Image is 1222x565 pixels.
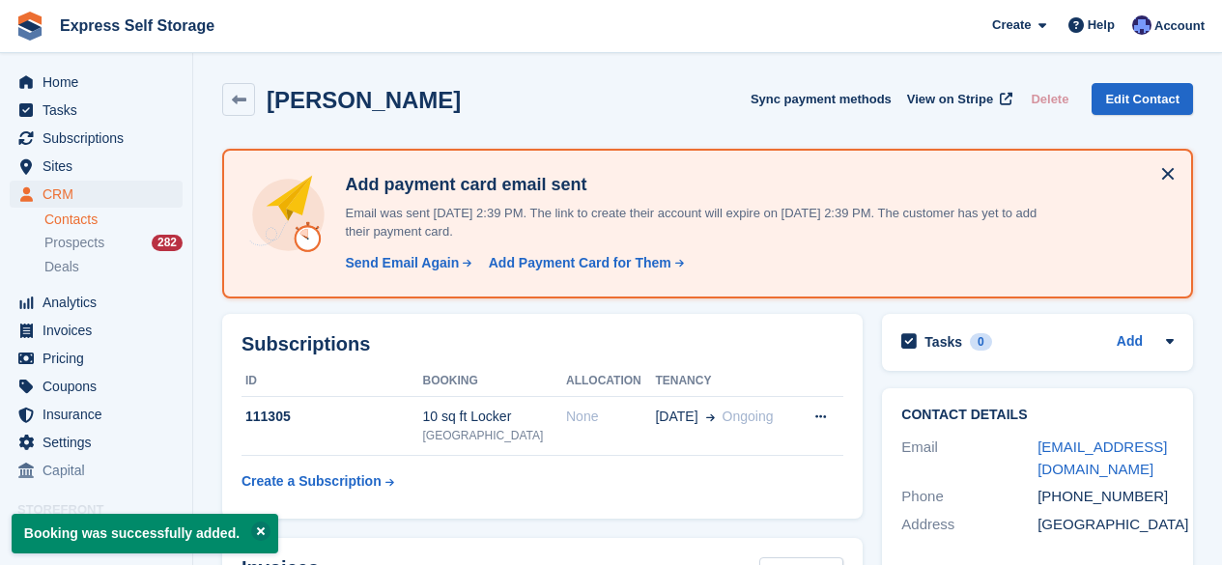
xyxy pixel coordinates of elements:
[43,97,158,124] span: Tasks
[10,345,183,372] a: menu
[901,408,1174,423] h2: Contact Details
[44,234,104,252] span: Prospects
[1132,15,1151,35] img: Vahnika Batchu
[337,174,1062,196] h4: Add payment card email sent
[1154,16,1205,36] span: Account
[44,233,183,253] a: Prospects 282
[43,153,158,180] span: Sites
[15,12,44,41] img: stora-icon-8386f47178a22dfd0bd8f6a31ec36ba5ce8667c1dd55bd0f319d3a0aa187defe.svg
[242,471,382,492] div: Create a Subscription
[10,429,183,456] a: menu
[43,345,158,372] span: Pricing
[901,514,1037,536] div: Address
[43,289,158,316] span: Analytics
[10,69,183,96] a: menu
[1037,486,1174,508] div: [PHONE_NUMBER]
[12,514,278,553] p: Booking was successfully added.
[43,401,158,428] span: Insurance
[152,235,183,251] div: 282
[1037,514,1174,536] div: [GEOGRAPHIC_DATA]
[10,317,183,344] a: menu
[10,373,183,400] a: menu
[901,486,1037,508] div: Phone
[247,174,329,256] img: add-payment-card-4dbda4983b697a7845d177d07a5d71e8a16f1ec00487972de202a45f1e8132f5.svg
[10,153,183,180] a: menu
[723,409,774,424] span: Ongoing
[10,125,183,152] a: menu
[899,83,1016,115] a: View on Stripe
[10,181,183,208] a: menu
[43,429,158,456] span: Settings
[1117,331,1143,353] a: Add
[10,401,183,428] a: menu
[1092,83,1193,115] a: Edit Contact
[481,253,686,273] a: Add Payment Card for Them
[43,373,158,400] span: Coupons
[242,407,422,427] div: 111305
[422,407,566,427] div: 10 sq ft Locker
[337,204,1062,241] p: Email was sent [DATE] 2:39 PM. The link to create their account will expire on [DATE] 2:39 PM. Th...
[267,87,461,113] h2: [PERSON_NAME]
[970,333,992,351] div: 0
[43,69,158,96] span: Home
[901,437,1037,480] div: Email
[489,253,671,273] div: Add Payment Card for Them
[10,289,183,316] a: menu
[566,366,655,397] th: Allocation
[10,97,183,124] a: menu
[1037,438,1167,477] a: [EMAIL_ADDRESS][DOMAIN_NAME]
[43,181,158,208] span: CRM
[43,317,158,344] span: Invoices
[242,464,394,499] a: Create a Subscription
[1023,83,1076,115] button: Delete
[44,211,183,229] a: Contacts
[992,15,1031,35] span: Create
[10,457,183,484] a: menu
[655,407,697,427] span: [DATE]
[422,366,566,397] th: Booking
[1088,15,1115,35] span: Help
[44,257,183,277] a: Deals
[751,83,892,115] button: Sync payment methods
[242,366,422,397] th: ID
[52,10,222,42] a: Express Self Storage
[907,90,993,109] span: View on Stripe
[44,258,79,276] span: Deals
[924,333,962,351] h2: Tasks
[17,500,192,520] span: Storefront
[655,366,795,397] th: Tenancy
[422,427,566,444] div: [GEOGRAPHIC_DATA]
[43,457,158,484] span: Capital
[345,253,459,273] div: Send Email Again
[43,125,158,152] span: Subscriptions
[566,407,655,427] div: None
[242,333,843,355] h2: Subscriptions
